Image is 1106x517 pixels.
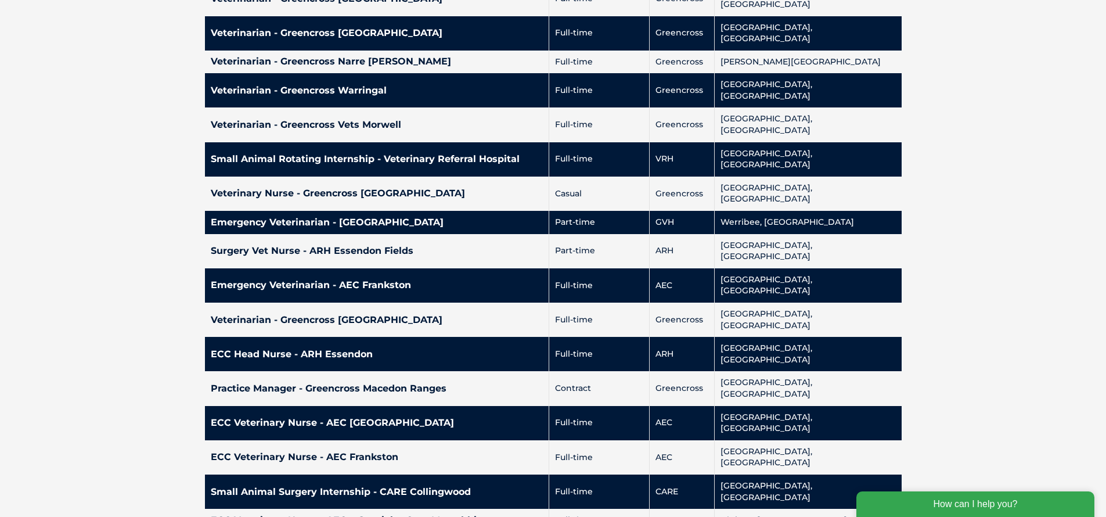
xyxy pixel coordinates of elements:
[650,16,715,51] td: Greencross
[715,440,902,475] td: [GEOGRAPHIC_DATA], [GEOGRAPHIC_DATA]
[211,487,543,497] h4: Small Animal Surgery Internship - CARE Collingwood
[715,107,902,142] td: [GEOGRAPHIC_DATA], [GEOGRAPHIC_DATA]
[715,406,902,440] td: [GEOGRAPHIC_DATA], [GEOGRAPHIC_DATA]
[650,234,715,268] td: ARH
[715,211,902,234] td: Werribee, [GEOGRAPHIC_DATA]
[211,246,543,256] h4: Surgery Vet Nurse - ARH Essendon Fields
[650,303,715,337] td: Greencross
[211,28,543,38] h4: Veterinarian - Greencross [GEOGRAPHIC_DATA]
[211,57,543,66] h4: Veterinarian - Greencross Narre [PERSON_NAME]
[211,281,543,290] h4: Emergency Veterinarian - AEC Frankston
[549,268,650,303] td: Full-time
[715,234,902,268] td: [GEOGRAPHIC_DATA], [GEOGRAPHIC_DATA]
[650,177,715,211] td: Greencross
[715,303,902,337] td: [GEOGRAPHIC_DATA], [GEOGRAPHIC_DATA]
[549,177,650,211] td: Casual
[549,234,650,268] td: Part-time
[650,142,715,177] td: VRH
[650,475,715,509] td: CARE
[650,107,715,142] td: Greencross
[650,371,715,405] td: Greencross
[549,337,650,371] td: Full-time
[211,453,543,462] h4: ECC Veterinary Nurse - AEC Frankston
[549,51,650,74] td: Full-time
[715,51,902,74] td: [PERSON_NAME][GEOGRAPHIC_DATA]
[549,107,650,142] td: Full-time
[549,211,650,234] td: Part-time
[211,189,543,198] h4: Veterinary Nurse - Greencross [GEOGRAPHIC_DATA]
[650,337,715,371] td: ARH
[211,418,543,428] h4: ECC Veterinary Nurse - AEC [GEOGRAPHIC_DATA]
[211,120,543,130] h4: Veterinarian - Greencross Vets Morwell
[1083,53,1095,64] button: Search
[650,440,715,475] td: AEC
[549,406,650,440] td: Full-time
[715,73,902,107] td: [GEOGRAPHIC_DATA], [GEOGRAPHIC_DATA]
[650,268,715,303] td: AEC
[549,142,650,177] td: Full-time
[715,337,902,371] td: [GEOGRAPHIC_DATA], [GEOGRAPHIC_DATA]
[549,475,650,509] td: Full-time
[715,268,902,303] td: [GEOGRAPHIC_DATA], [GEOGRAPHIC_DATA]
[211,218,543,227] h4: Emergency Veterinarian - [GEOGRAPHIC_DATA]
[715,142,902,177] td: [GEOGRAPHIC_DATA], [GEOGRAPHIC_DATA]
[211,86,543,95] h4: Veterinarian - Greencross Warringal
[650,51,715,74] td: Greencross
[650,73,715,107] td: Greencross
[650,211,715,234] td: GVH
[715,16,902,51] td: [GEOGRAPHIC_DATA], [GEOGRAPHIC_DATA]
[7,7,245,33] div: How can I help you?
[715,475,902,509] td: [GEOGRAPHIC_DATA], [GEOGRAPHIC_DATA]
[549,73,650,107] td: Full-time
[211,315,543,325] h4: Veterinarian - Greencross [GEOGRAPHIC_DATA]
[549,371,650,405] td: Contract
[549,440,650,475] td: Full-time
[549,16,650,51] td: Full-time
[549,303,650,337] td: Full-time
[650,406,715,440] td: AEC
[211,384,543,393] h4: Practice Manager - Greencross Macedon Ranges
[715,177,902,211] td: [GEOGRAPHIC_DATA], [GEOGRAPHIC_DATA]
[211,155,543,164] h4: Small Animal Rotating Internship - Veterinary Referral Hospital
[715,371,902,405] td: [GEOGRAPHIC_DATA], [GEOGRAPHIC_DATA]
[211,350,543,359] h4: ECC Head Nurse - ARH Essendon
